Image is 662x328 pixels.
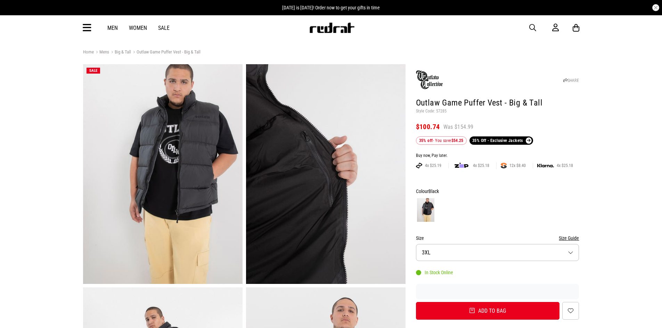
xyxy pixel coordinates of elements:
[416,270,453,275] div: In Stock Online
[416,70,444,90] img: Outlaw Collective
[89,68,97,73] span: SALE
[455,162,468,169] img: zip
[422,163,444,168] span: 4x $25.19
[501,163,507,168] img: SPLITPAY
[416,288,579,295] iframe: Customer reviews powered by Trustpilot
[417,198,434,222] img: Black
[83,49,94,54] a: Home
[416,98,579,109] h1: Outlaw Game Puffer Vest - Big & Tall
[131,49,201,56] a: Outlaw Game Puffer Vest - Big & Tall
[109,49,131,56] a: Big & Tall
[416,244,579,261] button: 3XL
[554,163,576,168] span: 4x $25.18
[107,25,118,31] a: Men
[537,164,554,168] img: KLARNA
[416,163,422,168] img: AFTERPAY
[282,5,380,10] span: [DATE] is [DATE]! Order now to get your gifts in time
[416,234,579,242] div: Size
[158,25,170,31] a: Sale
[416,153,579,159] div: Buy now, Pay later.
[416,123,440,131] span: $100.74
[309,23,355,33] img: Redrat logo
[469,136,533,145] a: 35% Off - Exclusive Jackets
[416,109,579,114] p: Style Code: 57285
[83,64,243,284] img: Outlaw Game Puffer Vest - Big & Tall in Black
[507,163,529,168] span: 12x $8.40
[422,249,431,256] span: 3XL
[416,302,560,320] button: Add to bag
[129,25,147,31] a: Women
[246,64,406,284] img: Outlaw Game Puffer Vest - Big & Tall in Black
[428,188,439,194] span: Black
[416,187,579,195] div: Colour
[416,136,467,145] div: - You save
[419,138,433,143] b: 35% off
[443,123,474,131] span: Was $154.99
[559,234,579,242] button: Size Guide
[451,138,464,143] b: $54.25
[563,78,579,83] a: SHARE
[94,49,109,56] a: Mens
[470,163,492,168] span: 4x $25.18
